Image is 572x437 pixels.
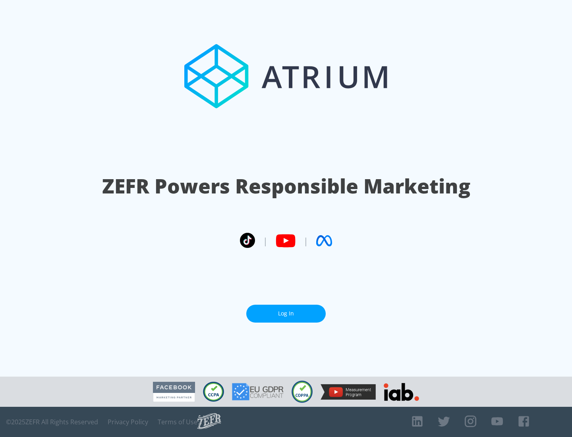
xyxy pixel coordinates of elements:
img: CCPA Compliant [203,382,224,402]
span: © 2025 ZEFR All Rights Reserved [6,418,98,426]
img: GDPR Compliant [232,383,284,400]
img: YouTube Measurement Program [321,384,376,400]
h1: ZEFR Powers Responsible Marketing [102,172,470,200]
img: IAB [384,383,419,401]
img: Facebook Marketing Partner [153,382,195,402]
span: | [303,235,308,247]
img: COPPA Compliant [292,381,313,403]
a: Terms of Use [158,418,197,426]
a: Log In [246,305,326,323]
a: Privacy Policy [108,418,148,426]
span: | [263,235,268,247]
